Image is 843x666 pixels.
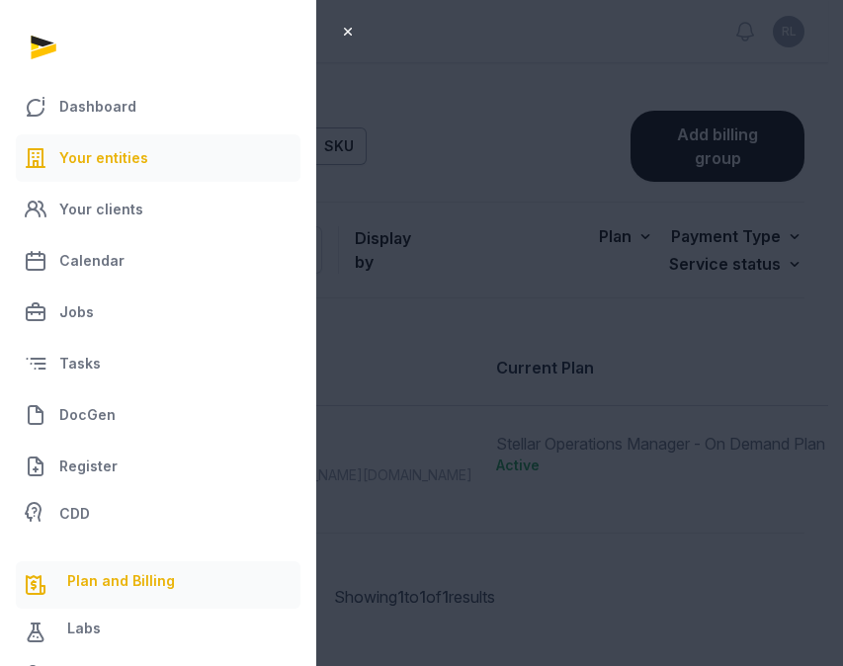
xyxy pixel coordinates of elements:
[16,186,300,233] a: Your clients
[67,617,101,648] span: Labs
[16,237,300,285] a: Calendar
[16,134,300,182] a: Your entities
[16,340,300,387] a: Tasks
[24,28,63,67] img: Stellar
[16,83,300,130] a: Dashboard
[67,569,175,601] span: Plan and Billing
[16,289,300,336] a: Jobs
[16,494,300,534] a: CDD
[16,443,300,490] a: Register
[16,609,300,656] a: Labs
[16,561,300,609] a: Plan and Billing
[16,391,300,439] a: DocGen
